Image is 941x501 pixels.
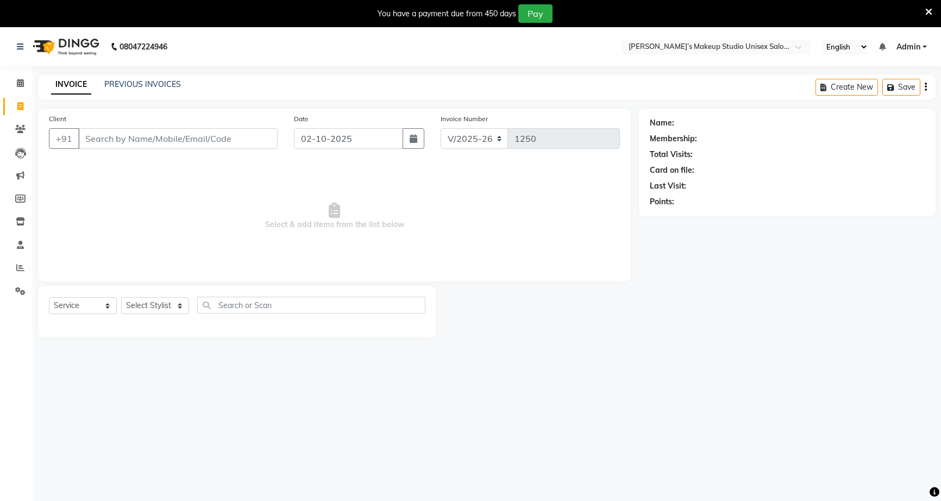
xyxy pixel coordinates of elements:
[650,180,686,192] div: Last Visit:
[896,41,920,53] span: Admin
[815,79,878,96] button: Create New
[650,117,674,129] div: Name:
[78,128,278,149] input: Search by Name/Mobile/Email/Code
[441,114,488,124] label: Invoice Number
[518,4,553,23] button: Pay
[650,165,694,176] div: Card on file:
[378,8,516,20] div: You have a payment due from 450 days
[49,162,620,271] span: Select & add items from the list below
[49,114,66,124] label: Client
[120,32,167,62] b: 08047224946
[49,128,79,149] button: +91
[294,114,309,124] label: Date
[650,149,693,160] div: Total Visits:
[650,196,674,208] div: Points:
[28,32,102,62] img: logo
[650,133,697,145] div: Membership:
[882,79,920,96] button: Save
[197,297,425,314] input: Search or Scan
[104,79,181,89] a: PREVIOUS INVOICES
[51,75,91,95] a: INVOICE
